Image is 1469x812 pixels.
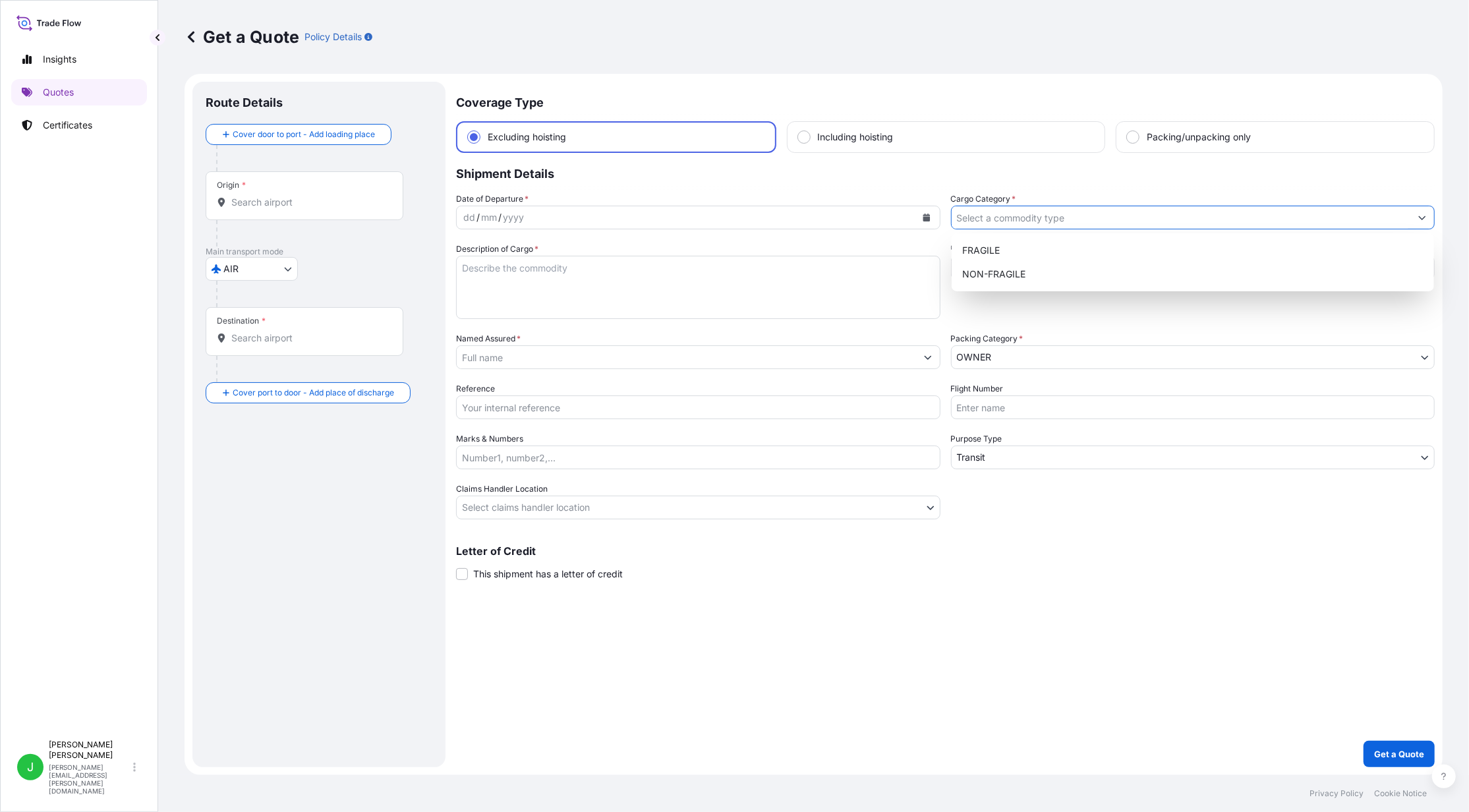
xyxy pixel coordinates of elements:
p: Shipment Details [456,153,1435,192]
span: Purpose Type [951,432,1002,446]
span: This shipment has a letter of credit [473,567,623,581]
label: Cargo Category [951,192,1016,206]
p: Insights [43,53,76,66]
p: Quotes [43,86,74,99]
span: J [27,761,34,774]
span: AIR [223,262,239,275]
div: / [476,210,480,225]
label: Named Assured [456,332,521,345]
div: Suggestions [957,239,1429,286]
label: Reference [456,382,495,395]
button: Show suggestions [1410,206,1434,229]
input: Your internal reference [456,395,940,419]
p: Coverage Type [456,82,1435,121]
p: Letter of Credit [456,546,1435,556]
button: Calendar [916,207,937,228]
p: Get a Quote [1374,747,1424,761]
label: Flight Number [951,382,1004,395]
p: Route Details [206,95,283,111]
span: Transit [957,451,986,464]
p: Get a Quote [185,26,299,47]
div: FRAGILE [957,239,1429,262]
div: Origin [217,180,246,190]
input: Destination [231,332,387,345]
label: Marks & Numbers [456,432,523,446]
p: Main transport mode [206,246,432,257]
div: day, [462,210,476,225]
span: Excluding hoisting [488,130,566,144]
p: Certificates [43,119,92,132]
span: Cover port to door - Add place of discharge [233,386,394,399]
input: Number1, number2,... [456,446,940,469]
span: Packing Category [951,332,1023,345]
div: month, [480,210,498,225]
div: Destination [217,316,266,326]
span: Packing/unpacking only [1147,130,1251,144]
input: Select a commodity type [952,206,1411,229]
span: Claims Handler Location [456,482,548,496]
label: Description of Cargo [456,243,538,256]
span: Date of Departure [456,192,529,206]
span: OWNER [957,351,992,364]
p: Policy Details [304,30,362,43]
div: NON-FRAGILE [957,262,1429,286]
p: Cookie Notice [1374,788,1427,799]
span: Commercial Invoice Value [951,243,1435,253]
span: Cover door to port - Add loading place [233,128,375,141]
div: year, [502,210,525,225]
div: / [498,210,502,225]
p: Privacy Policy [1310,788,1364,799]
p: [PERSON_NAME][EMAIL_ADDRESS][PERSON_NAME][DOMAIN_NAME] [49,763,130,795]
button: Show suggestions [916,345,940,369]
p: [PERSON_NAME] [PERSON_NAME] [49,739,130,761]
span: Select claims handler location [462,501,590,514]
input: Enter name [951,395,1435,419]
button: Select transport [206,257,298,281]
span: Including hoisting [818,130,894,144]
input: Full name [457,345,916,369]
input: Origin [231,196,387,209]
